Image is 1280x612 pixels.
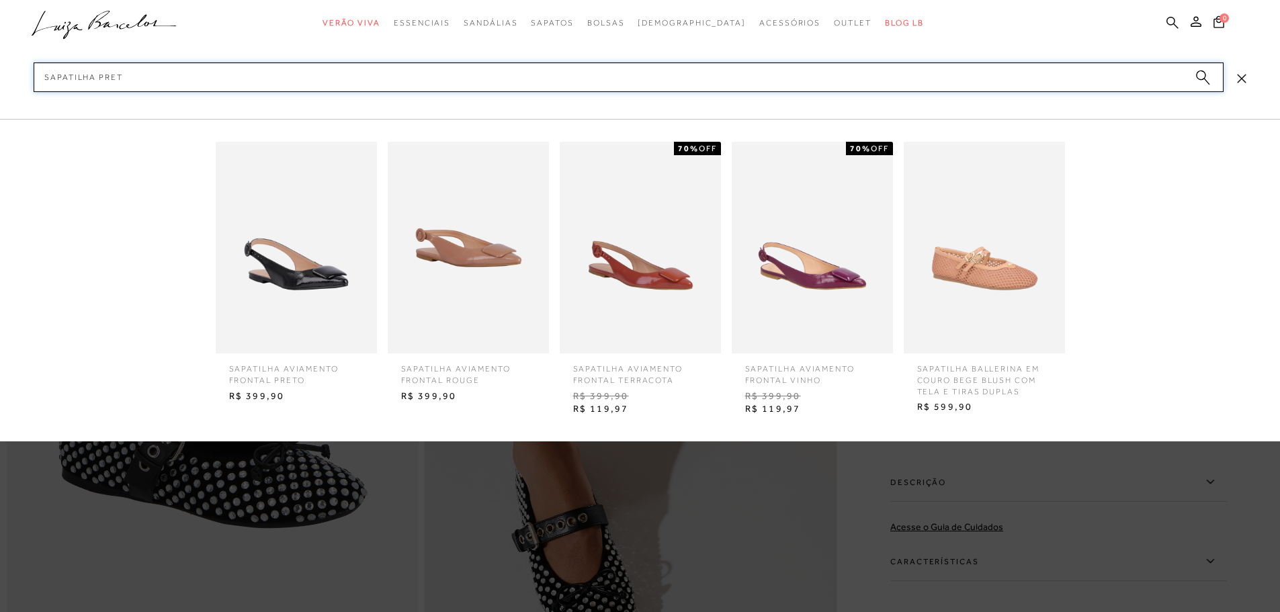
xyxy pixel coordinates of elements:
[464,18,517,28] span: Sandálias
[834,11,871,36] a: categoryNavScreenReaderText
[735,386,890,406] span: R$ 399,90
[678,144,699,153] strong: 70%
[885,11,924,36] a: BLOG LB
[1209,15,1228,33] button: 0
[1220,13,1229,23] span: 0
[560,142,721,353] img: Sapatilha aviamento frontal terracota
[34,62,1224,92] input: Buscar.
[907,353,1062,397] span: SAPATILHA BALLERINA EM COURO BEGE BLUSH COM TELA E TIRAS DUPLAS
[531,11,573,36] a: categoryNavScreenReaderText
[900,142,1068,417] a: SAPATILHA BALLERINA EM COURO BEGE BLUSH COM TELA E TIRAS DUPLAS SAPATILHA BALLERINA EM COURO BEGE...
[587,18,625,28] span: Bolsas
[834,18,871,28] span: Outlet
[323,11,380,36] a: categoryNavScreenReaderText
[907,397,1062,417] span: R$ 599,90
[216,142,377,353] img: SAPATILHA AVIAMENTO FRONTAL PRETO
[219,353,374,386] span: SAPATILHA AVIAMENTO FRONTAL PRETO
[323,18,380,28] span: Verão Viva
[871,144,889,153] span: OFF
[885,18,924,28] span: BLOG LB
[728,142,896,419] a: SAPATILHA AVIAMENTO FRONTAL VINHO 70%OFF SAPATILHA AVIAMENTO FRONTAL VINHO R$ 399,90 R$ 119,97
[531,18,573,28] span: Sapatos
[556,142,724,419] a: Sapatilha aviamento frontal terracota 70%OFF Sapatilha aviamento frontal terracota R$ 399,90 R$ 1...
[394,11,450,36] a: categoryNavScreenReaderText
[563,399,718,419] span: R$ 119,97
[384,142,552,406] a: SAPATILHA AVIAMENTO FRONTAL ROUGE SAPATILHA AVIAMENTO FRONTAL ROUGE R$ 399,90
[587,11,625,36] a: categoryNavScreenReaderText
[464,11,517,36] a: categoryNavScreenReaderText
[735,353,890,386] span: SAPATILHA AVIAMENTO FRONTAL VINHO
[391,386,546,406] span: R$ 399,90
[391,353,546,386] span: SAPATILHA AVIAMENTO FRONTAL ROUGE
[850,144,871,153] strong: 70%
[759,18,820,28] span: Acessórios
[638,11,746,36] a: noSubCategoriesText
[699,144,717,153] span: OFF
[219,386,374,406] span: R$ 399,90
[638,18,746,28] span: [DEMOGRAPHIC_DATA]
[732,142,893,353] img: SAPATILHA AVIAMENTO FRONTAL VINHO
[759,11,820,36] a: categoryNavScreenReaderText
[388,142,549,353] img: SAPATILHA AVIAMENTO FRONTAL ROUGE
[394,18,450,28] span: Essenciais
[904,142,1065,353] img: SAPATILHA BALLERINA EM COURO BEGE BLUSH COM TELA E TIRAS DUPLAS
[212,142,380,406] a: SAPATILHA AVIAMENTO FRONTAL PRETO SAPATILHA AVIAMENTO FRONTAL PRETO R$ 399,90
[563,353,718,386] span: Sapatilha aviamento frontal terracota
[735,399,890,419] span: R$ 119,97
[563,386,718,406] span: R$ 399,90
